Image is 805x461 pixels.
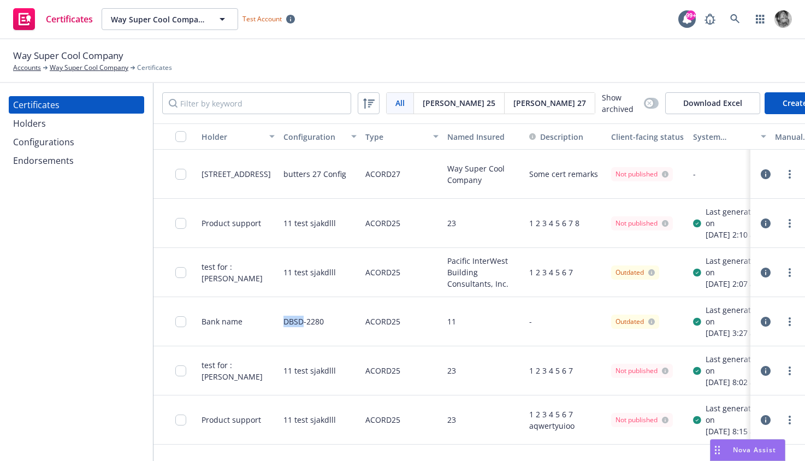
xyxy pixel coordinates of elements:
div: Not published [615,169,668,179]
div: Type [365,131,427,143]
div: Configuration [283,131,345,143]
button: Some cert remarks [529,168,598,180]
div: Configurations [13,133,74,151]
span: Nova Assist [733,445,776,454]
div: Named Insured [447,131,520,143]
a: Configurations [9,133,144,151]
span: Way Super Cool Company [13,49,123,63]
span: Test Account [238,13,299,25]
a: more [783,266,796,279]
span: All [395,97,405,109]
a: more [783,413,796,427]
img: photo [774,10,792,28]
div: test for : [PERSON_NAME] [202,359,275,382]
a: Certificates [9,96,144,114]
div: [DATE] 3:27 am [706,327,766,339]
div: Way Super Cool Company [443,150,525,199]
div: [DATE] 2:10 am [706,229,766,240]
span: Show archived [602,92,640,115]
div: ACORD27 [365,156,400,192]
div: ACORD25 [365,205,400,241]
a: Report a Bug [699,8,721,30]
div: Holders [13,115,46,132]
a: more [783,315,796,328]
span: Certificates [137,63,172,73]
div: 11 test sjakdlll [283,353,336,388]
div: [DATE] 8:15 am [706,425,766,437]
div: 99+ [686,10,696,20]
div: 23 [443,199,525,248]
div: - [689,150,771,199]
div: Outdated [615,268,655,277]
div: Not published [615,218,668,228]
div: Outdated [615,317,655,327]
a: more [783,168,796,181]
div: Product support [202,414,261,425]
button: 1 2 3 4 5 6 7 8 [529,217,579,229]
button: Named Insured [443,123,525,150]
div: Certificates [13,96,60,114]
div: [DATE] 2:07 am [706,278,766,289]
button: Type [361,123,443,150]
div: ACORD25 [365,402,400,438]
input: Toggle Row Selected [175,267,186,278]
button: Holder [197,123,279,150]
div: 11 test sjakdlll [283,255,336,290]
input: Toggle Row Selected [175,218,186,229]
div: Not published [615,366,668,376]
div: test for : [PERSON_NAME] [202,261,275,284]
input: Filter by keyword [162,92,351,114]
div: Drag to move [711,440,724,460]
div: Last generated on [706,255,766,278]
span: [PERSON_NAME] 25 [423,97,495,109]
a: Endorsements [9,152,144,169]
div: 11 [443,297,525,346]
button: Configuration [279,123,361,150]
div: 11 test sjakdlll [283,402,336,438]
input: Toggle Row Selected [175,365,186,376]
button: 1 2 3 4 5 6 7 [529,365,573,376]
button: System certificate last generated [689,123,771,150]
div: ACORD25 [365,304,400,339]
span: [PERSON_NAME] 27 [513,97,586,109]
span: Test Account [242,14,282,23]
div: ACORD25 [365,255,400,290]
a: Search [724,8,746,30]
span: Certificates [46,15,93,23]
div: Endorsements [13,152,74,169]
div: Last generated on [706,206,766,229]
a: Certificates [9,4,97,34]
div: DBSD-2280 [283,304,324,339]
div: butters 27 Config [283,156,346,192]
button: Client-facing status [607,123,689,150]
a: more [783,364,796,377]
div: [DATE] 8:02 am [706,376,766,388]
button: Way Super Cool Company [102,8,238,30]
button: - [529,316,532,327]
span: Way Super Cool Company [111,14,205,25]
div: System certificate last generated [693,131,754,143]
div: [STREET_ADDRESS] [202,168,271,180]
input: Select all [175,131,186,142]
button: 1 2 3 4 5 6 7 [529,267,573,278]
input: Toggle Row Selected [175,316,186,327]
div: Pacific InterWest Building Consultants, Inc. [443,248,525,297]
div: 11 test sjakdlll [283,205,336,241]
button: Download Excel [665,92,760,114]
div: Bank name [202,316,242,327]
input: Toggle Row Selected [175,169,186,180]
a: Holders [9,115,144,132]
input: Toggle Row Selected [175,415,186,425]
div: Holder [202,131,263,143]
div: 23 [443,346,525,395]
button: Nova Assist [710,439,785,461]
a: Accounts [13,63,41,73]
button: Description [529,131,583,143]
button: 1 2 3 4 5 6 7 aqwertyuioo [529,409,602,432]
